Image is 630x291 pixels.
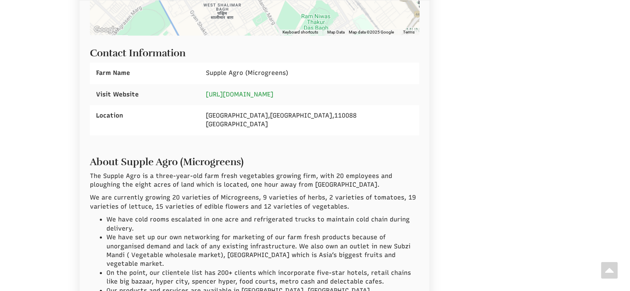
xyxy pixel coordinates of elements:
[90,43,420,58] h2: Contact Information
[106,269,420,286] li: On the point, our clientele list has 200+ clients which incorporate five-star hotels, retail chai...
[92,24,119,35] a: Open this area in Google Maps (opens a new window)
[92,24,119,35] img: Google
[90,63,200,84] div: Farm Name
[200,105,419,135] div: , , [GEOGRAPHIC_DATA]
[90,193,420,211] p: We are currently growing 20 varieties of Microgreens, 9 varieties of herbs, 2 varieties of tomato...
[282,29,318,35] button: Keyboard shortcuts
[90,172,420,190] p: The Supple Agro is a three-year-old farm fresh vegetables growing firm, with 20 employees and plo...
[334,112,357,119] span: 110088
[206,69,288,77] span: Supple Agro (Microgreens)
[403,29,415,35] a: Terms (opens in new tab)
[90,84,200,105] div: Visit Website
[206,91,273,98] a: [URL][DOMAIN_NAME]
[106,215,420,233] li: We have cold rooms escalated in one acre and refrigerated trucks to maintain cold chain during de...
[206,112,268,119] span: [GEOGRAPHIC_DATA]
[90,152,420,167] h2: About Supple Agro (Microgreens)
[327,29,345,35] button: Map Data
[90,105,200,126] div: Location
[106,233,420,269] li: We have set up our own networking for marketing of our farm fresh products because of unorganised...
[270,112,332,119] span: [GEOGRAPHIC_DATA]
[349,29,394,35] span: Map data ©2025 Google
